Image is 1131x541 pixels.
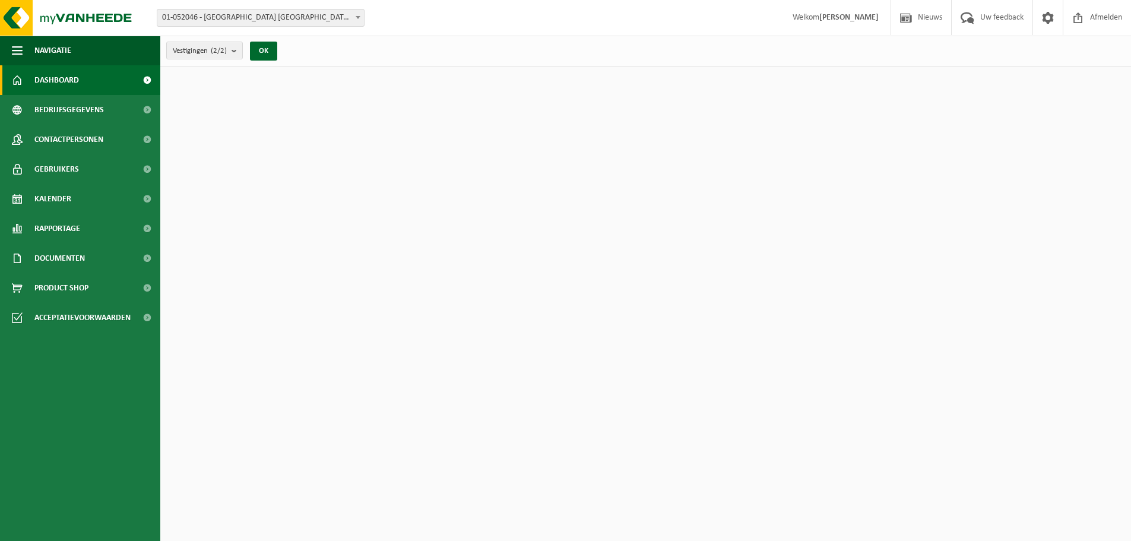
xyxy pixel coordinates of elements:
[34,303,131,333] span: Acceptatievoorwaarden
[157,9,365,27] span: 01-052046 - SAINT-GOBAIN ADFORS BELGIUM - BUGGENHOUT
[34,36,71,65] span: Navigatie
[157,10,364,26] span: 01-052046 - SAINT-GOBAIN ADFORS BELGIUM - BUGGENHOUT
[34,125,103,154] span: Contactpersonen
[34,184,71,214] span: Kalender
[34,65,79,95] span: Dashboard
[211,47,227,55] count: (2/2)
[819,13,879,22] strong: [PERSON_NAME]
[34,273,88,303] span: Product Shop
[34,214,80,243] span: Rapportage
[34,243,85,273] span: Documenten
[166,42,243,59] button: Vestigingen(2/2)
[34,154,79,184] span: Gebruikers
[173,42,227,60] span: Vestigingen
[34,95,104,125] span: Bedrijfsgegevens
[250,42,277,61] button: OK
